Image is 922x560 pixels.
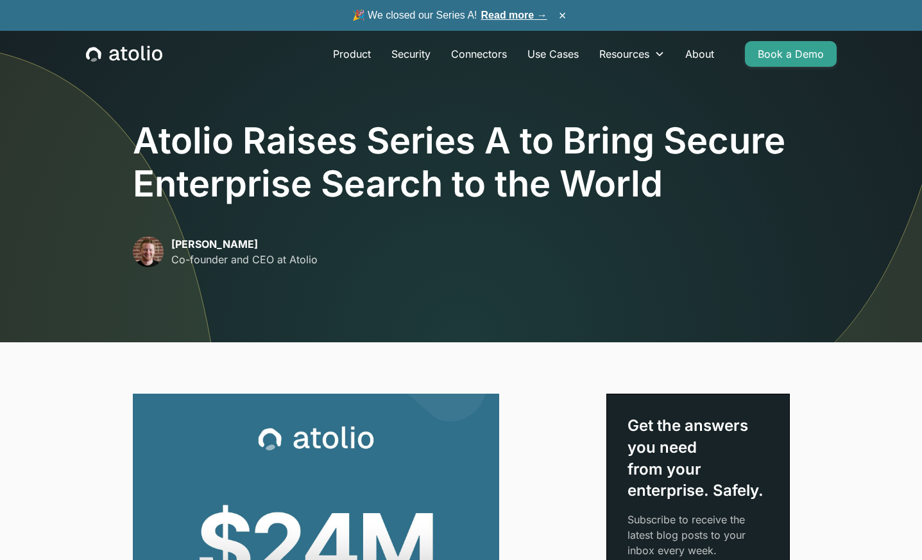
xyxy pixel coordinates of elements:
[675,41,724,67] a: About
[555,8,570,22] button: ×
[627,512,769,558] p: Subscribe to receive the latest blog posts to your inbox every week.
[171,252,318,267] p: Co-founder and CEO at Atolio
[171,236,318,252] p: [PERSON_NAME]
[589,41,675,67] div: Resources
[745,41,837,67] a: Book a Demo
[599,46,649,62] div: Resources
[441,41,517,67] a: Connectors
[133,119,790,206] h1: Atolio Raises Series A to Bring Secure Enterprise Search to the World
[627,415,769,501] div: Get the answers you need from your enterprise. Safely.
[381,41,441,67] a: Security
[323,41,381,67] a: Product
[481,10,547,21] a: Read more →
[86,46,162,62] a: home
[517,41,589,67] a: Use Cases
[352,8,547,23] span: 🎉 We closed our Series A!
